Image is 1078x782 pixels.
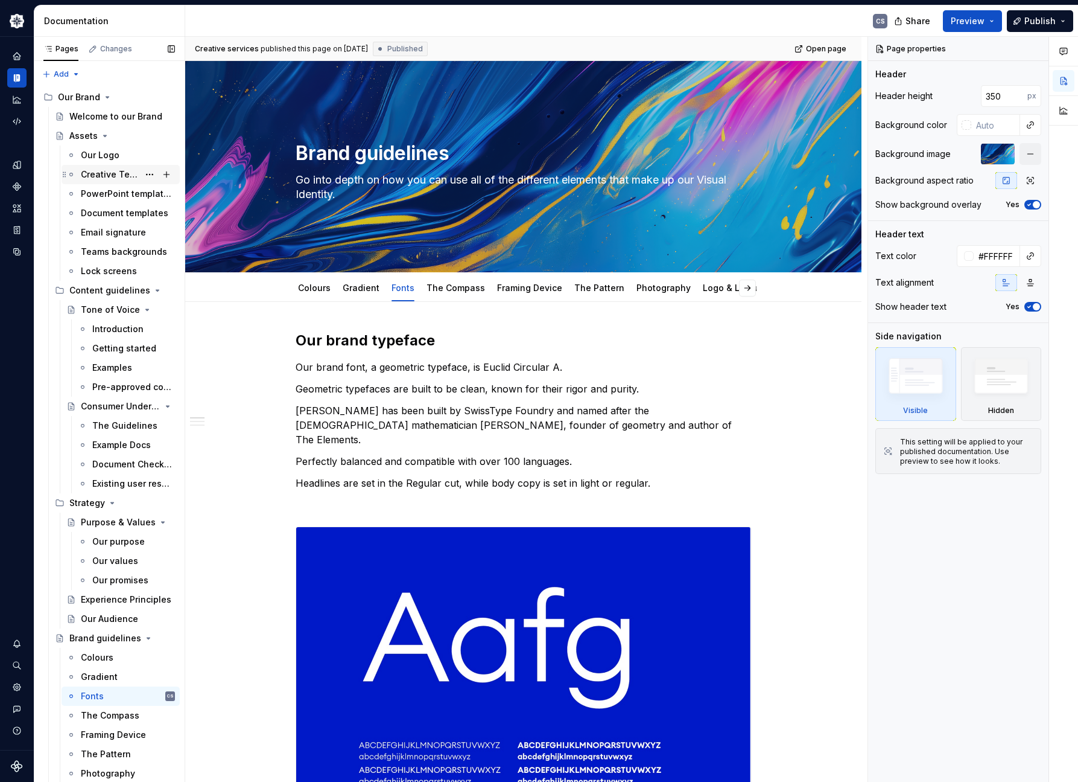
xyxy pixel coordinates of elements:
div: Gradient [81,671,118,683]
div: Header [875,68,906,80]
a: Lock screens [62,261,180,281]
a: Creative Templates look and feel [62,165,180,184]
div: Framing Device [81,729,146,741]
p: px [1027,91,1036,101]
button: Add [39,66,84,83]
svg: Supernova Logo [11,760,23,772]
div: Visible [903,406,928,415]
textarea: Brand guidelines [293,139,749,168]
div: Visible [875,347,956,421]
a: Existing user research [73,474,180,493]
button: Preview [943,10,1002,32]
div: Photography [632,275,696,300]
p: [PERSON_NAME] has been built by SwissType Foundry and named after the [DEMOGRAPHIC_DATA] mathemat... [296,403,752,447]
span: Add [54,69,69,79]
div: Pre-approved copy [92,381,173,393]
button: Search ⌘K [7,656,27,675]
div: Our Logo [81,149,119,161]
span: Preview [951,15,984,27]
a: Gradient [62,667,180,687]
a: Example Docs [73,435,180,455]
a: Our purpose [73,532,180,551]
a: The Pattern [574,283,624,293]
div: Consumer Understanding [81,400,160,412]
div: Examples [92,362,132,374]
a: The Compass [426,283,485,293]
div: Content guidelines [69,284,150,296]
a: Our values [73,551,180,571]
div: Show header text [875,301,946,313]
a: Our Audience [62,609,180,629]
a: Introduction [73,319,180,339]
button: Contact support [7,699,27,719]
a: Assets [50,126,180,146]
a: Fonts [392,283,414,293]
a: Home [7,46,27,66]
a: Getting started [73,339,180,358]
div: Logo & Lockup [698,275,770,300]
div: Our purpose [92,536,145,548]
div: Email signature [81,226,146,239]
div: Header height [875,90,933,102]
button: Share [888,10,938,32]
a: Design tokens [7,155,27,175]
h2: Our brand typeface [296,331,752,350]
div: CS [167,690,174,702]
div: Our Audience [81,613,138,625]
div: Hidden [961,347,1042,421]
div: Changes [100,44,132,54]
a: Tone of Voice [62,300,180,319]
div: Pages [43,44,78,54]
div: Creative Templates look and feel [81,168,139,181]
a: Logo & Lockup [703,283,766,293]
div: Show background overlay [875,199,981,211]
div: Fonts [387,275,419,300]
a: Welcome to our Brand [50,107,180,126]
a: Storybook stories [7,220,27,240]
div: Text color [875,250,916,262]
div: The Pattern [569,275,629,300]
div: Tone of Voice [81,304,140,316]
a: The Compass [62,706,180,725]
div: Background image [875,148,951,160]
div: The Guidelines [92,420,157,432]
div: Our values [92,555,138,567]
div: Colours [81,652,113,664]
div: Strategy [69,497,105,509]
div: Gradient [338,275,384,300]
div: Header text [875,228,924,240]
a: Document Checklist [73,455,180,474]
a: Teams backgrounds [62,242,180,261]
a: Assets [7,199,27,218]
div: Purpose & Values [81,516,156,528]
div: Teams backgrounds [81,246,167,258]
a: Photography [636,283,691,293]
a: The Pattern [62,745,180,764]
div: Existing user research [92,478,173,490]
a: Documentation [7,68,27,88]
div: Framing Device [492,275,567,300]
div: Content guidelines [50,281,180,300]
a: Data sources [7,242,27,261]
a: Our promises [73,571,180,590]
div: Our promises [92,574,148,586]
div: Colours [293,275,335,300]
div: PowerPoint templates [81,188,173,200]
span: Open page [806,44,846,54]
a: Open page [791,40,852,57]
textarea: Go into depth on how you can use all of the different elements that make up our Visual Identity. [293,170,749,204]
p: Geometric typefaces are built to be clean, known for their rigor and purity. [296,382,752,396]
a: Gradient [343,283,379,293]
input: Auto [974,245,1020,267]
input: Auto [981,85,1027,107]
div: Document Checklist [92,458,173,470]
label: Yes [1006,200,1019,210]
div: The Compass [422,275,490,300]
p: Our brand font, a geometric typeface, is Euclid Circular A. [296,360,752,374]
button: Notifications [7,634,27,653]
a: Components [7,177,27,196]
